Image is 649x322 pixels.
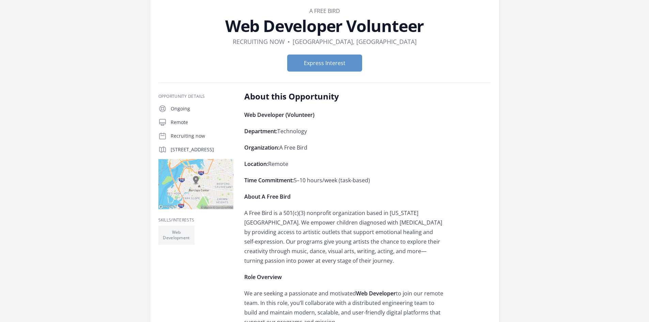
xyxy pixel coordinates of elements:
[244,273,282,281] strong: Role Overview
[287,55,362,72] button: Express Interest
[244,175,444,185] p: 5–10 hours/week (task-based)
[244,177,294,184] strong: Time Commitment:
[171,133,233,139] p: Recruiting now
[171,119,233,126] p: Remote
[293,37,417,46] dd: [GEOGRAPHIC_DATA], [GEOGRAPHIC_DATA]
[244,111,314,119] strong: Web Developer (Volunteer)
[244,126,444,136] p: Technology
[244,144,279,151] strong: Organization:
[244,159,444,169] p: Remote
[244,160,268,168] strong: Location:
[171,146,233,153] p: [STREET_ADDRESS]
[158,217,233,223] h3: Skills/Interests
[244,193,291,200] strong: About A Free Bird
[233,37,285,46] dd: Recruiting now
[244,127,277,135] strong: Department:
[356,290,396,297] strong: Web Developer
[171,105,233,112] p: Ongoing
[158,94,233,99] h3: Opportunity Details
[288,37,290,46] div: •
[244,143,444,152] p: A Free Bird
[158,18,491,34] h1: Web Developer Volunteer
[158,159,233,209] img: Map
[309,7,340,15] a: A Free Bird
[158,226,195,245] li: Web Development
[244,91,444,102] h2: About this Opportunity
[244,208,444,265] p: A Free Bird is a 501(c)(3) nonprofit organization based in [US_STATE][GEOGRAPHIC_DATA]. We empowe...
